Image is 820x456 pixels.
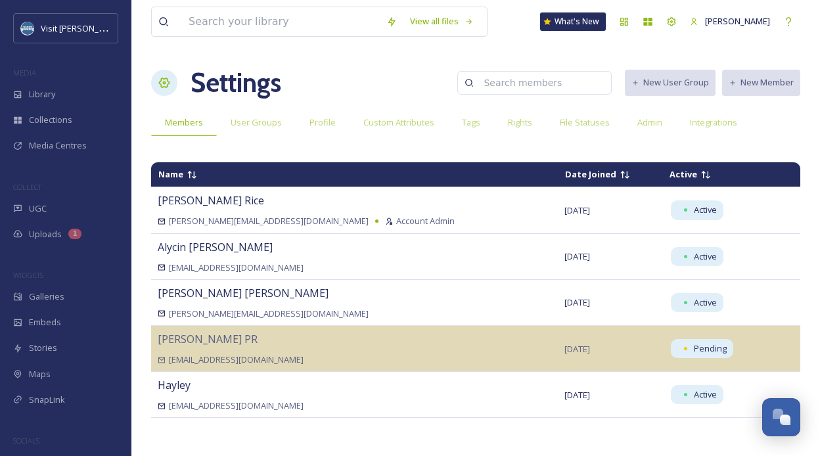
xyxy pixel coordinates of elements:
span: Custom Attributes [363,116,434,129]
span: [PERSON_NAME] Rice [158,193,264,208]
span: MEDIA [13,68,36,78]
a: [PERSON_NAME] [683,9,777,34]
span: Collections [29,114,72,126]
div: 1 [68,229,81,239]
span: [EMAIL_ADDRESS][DOMAIN_NAME] [169,399,304,412]
td: Sort ascending [558,163,662,186]
span: UGC [29,202,47,215]
button: New User Group [625,70,716,95]
span: Members [165,116,203,129]
button: New Member [722,70,800,95]
span: [EMAIL_ADDRESS][DOMAIN_NAME] [169,262,304,274]
input: Search members [477,70,604,96]
h1: Settings [191,63,281,103]
img: images.png [21,22,34,35]
span: Alycin [PERSON_NAME] [158,240,273,254]
span: Name [158,168,183,180]
span: [EMAIL_ADDRESS][DOMAIN_NAME] [169,353,304,366]
span: Visit [PERSON_NAME] [41,22,124,34]
span: [PERSON_NAME][EMAIL_ADDRESS][DOMAIN_NAME] [169,308,369,320]
td: Sort descending [782,170,800,180]
span: Embeds [29,316,61,329]
span: [PERSON_NAME] [PERSON_NAME] [158,286,329,300]
span: Tags [462,116,480,129]
span: SOCIALS [13,436,39,445]
span: Active [694,388,717,401]
span: Hayley [158,378,191,392]
span: [DATE] [564,296,590,308]
span: COLLECT [13,182,41,192]
span: File Statuses [560,116,610,129]
span: [PERSON_NAME] PR [158,332,258,346]
span: Stories [29,342,57,354]
span: Rights [508,116,532,129]
span: Media Centres [29,139,87,152]
span: Active [670,168,697,180]
span: SnapLink [29,394,65,406]
span: Galleries [29,290,64,303]
span: Profile [309,116,336,129]
td: Sort descending [663,163,781,186]
span: Active [694,204,717,216]
span: User Groups [231,116,282,129]
span: Uploads [29,228,62,240]
span: Active [694,296,717,309]
span: WIDGETS [13,270,43,280]
span: Maps [29,368,51,380]
span: [DATE] [564,204,590,216]
td: Sort descending [152,163,557,186]
span: Pending [694,342,727,355]
button: Open Chat [762,398,800,436]
span: [PERSON_NAME][EMAIL_ADDRESS][DOMAIN_NAME] [169,215,369,227]
span: [DATE] [564,343,590,355]
span: Integrations [690,116,737,129]
span: Active [694,250,717,263]
span: Admin [637,116,662,129]
span: [DATE] [564,389,590,401]
a: What's New [540,12,606,31]
span: [PERSON_NAME] [705,15,770,27]
span: Account Admin [396,215,455,227]
a: View all files [403,9,480,34]
span: [DATE] [564,250,590,262]
input: Search your library [182,7,380,36]
span: Library [29,88,55,101]
span: Date Joined [565,168,616,180]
